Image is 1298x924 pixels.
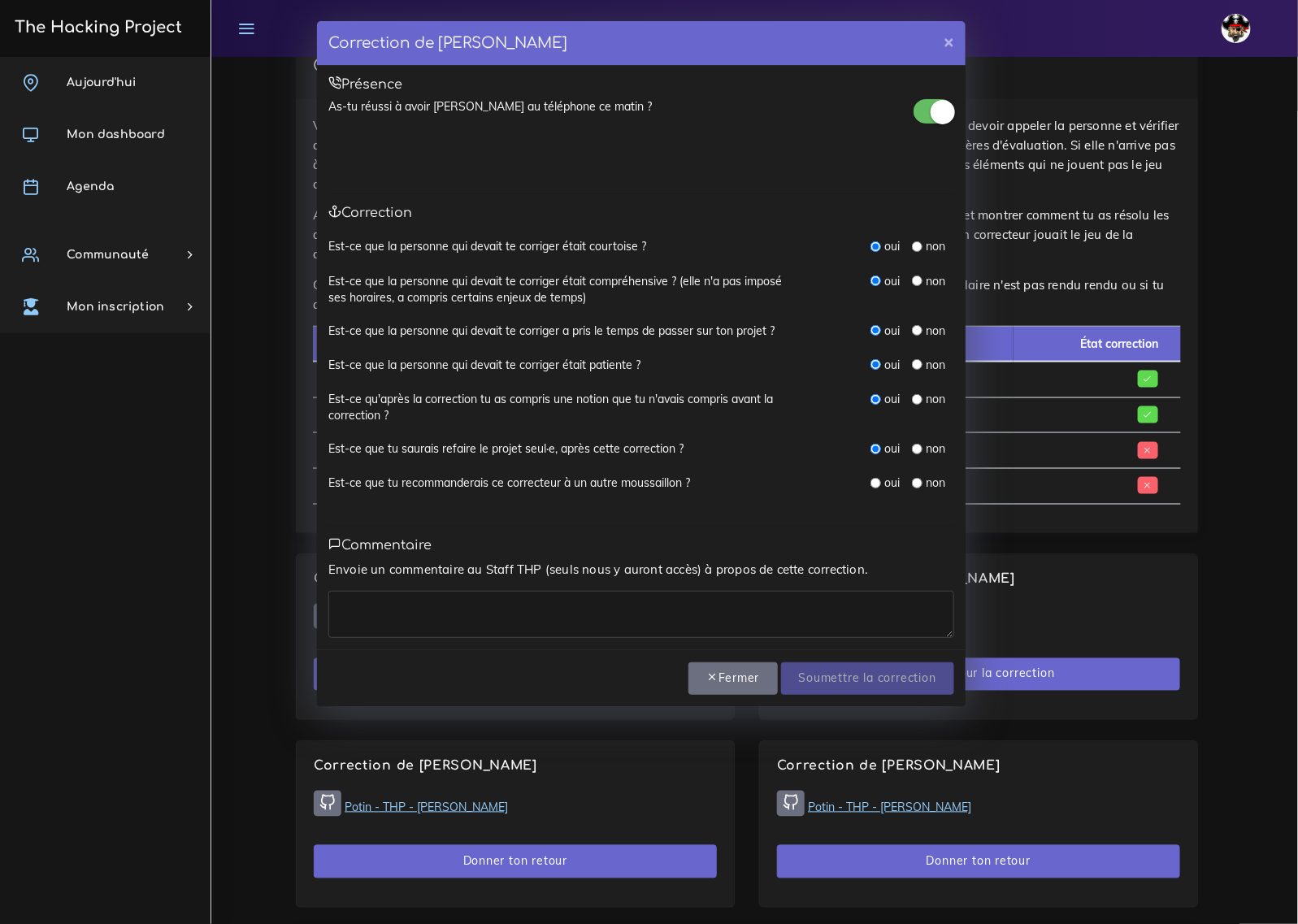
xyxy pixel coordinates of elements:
label: non [927,273,946,289]
p: Envoie un commentaire au Staff THP (seuls nous y auront accès) à propos de cette correction. [328,560,954,579]
label: Est-ce que la personne qui devait te corriger était courtoise ? [328,238,646,254]
label: non [927,357,946,373]
label: non [927,475,946,491]
h4: Correction de [PERSON_NAME] [328,33,567,54]
label: oui [885,323,901,339]
button: × [932,21,966,61]
label: oui [885,357,901,373]
h5: Présence [328,77,954,93]
h5: Commentaire [328,538,954,553]
label: Est-ce qu'après la correction tu as compris une notion que tu n'avais compris avant la correction ? [328,391,792,424]
label: oui [885,475,901,491]
label: Est-ce que la personne qui devait te corriger était patiente ? [328,357,640,373]
label: oui [885,391,901,407]
h5: Correction [328,206,954,221]
label: non [927,323,946,339]
label: non [927,391,946,407]
label: Est-ce que la personne qui devait te corriger a pris le temps de passer sur ton projet ? [328,323,775,339]
label: oui [885,440,901,457]
label: Est-ce que tu recommanderais ce correcteur à un autre moussaillon ? [328,475,690,491]
label: Est-ce que tu saurais refaire le projet seul·e, après cette correction ? [328,440,684,457]
label: non [927,440,946,457]
label: oui [885,273,901,289]
button: Fermer [688,662,778,696]
label: non [927,238,946,254]
input: Soumettre la correction [781,662,954,696]
label: Est-ce que la personne qui devait te corriger était compréhensive ? (elle n'a pas imposé ses hora... [328,273,792,306]
label: As-tu réussi à avoir [PERSON_NAME] au téléphone ce matin ? [328,98,652,115]
label: oui [885,238,901,254]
